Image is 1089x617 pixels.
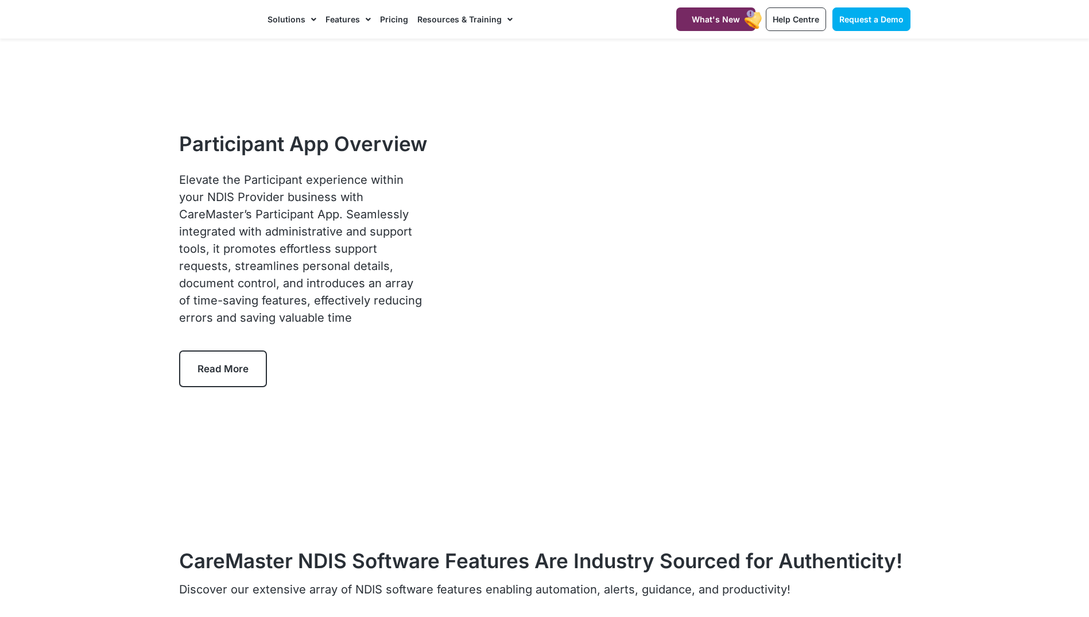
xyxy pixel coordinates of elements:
span: What's New [692,14,740,24]
a: Request a Demo [832,7,910,31]
img: CareMaster Logo [179,11,257,28]
a: Read More [179,350,267,387]
span: Discover our extensive array of NDIS software features enabling automation, alerts, guidance, and... [179,583,790,596]
span: Read More [197,363,249,375]
h2: CareMaster NDIS Software Features Are Industry Sourced for Authenticity! [179,549,910,573]
h1: Participant App Overview [179,132,428,156]
a: What's New [676,7,755,31]
span: Help Centre [773,14,819,24]
span: Request a Demo [839,14,904,24]
span: Elevate the Participant experience within your NDIS Provider business with CareMaster’s Participa... [179,173,422,325]
a: Help Centre [766,7,826,31]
